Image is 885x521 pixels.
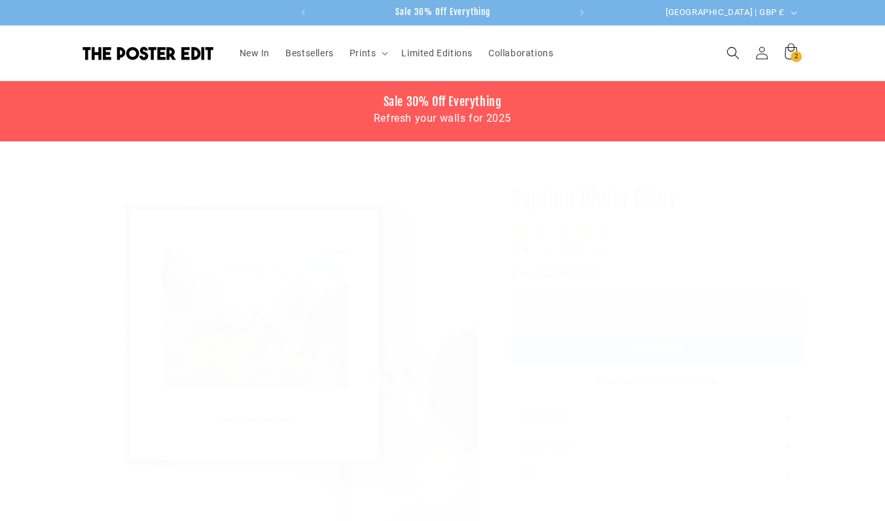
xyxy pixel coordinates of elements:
a: Bestsellers [278,39,342,67]
a: Collaborations [480,39,561,67]
h4: Specification [519,440,573,453]
span: £10.50 [568,267,602,281]
a: The Poster Edit [78,41,219,65]
span: £15.00 [535,267,568,281]
img: The Poster Edit [82,46,213,60]
span: 2 [795,51,799,62]
h2: from Reviews [511,242,614,255]
summary: Search [719,39,748,67]
summary: Prints [342,39,394,67]
span: [GEOGRAPHIC_DATA] [596,312,681,321]
button: Customise [511,334,803,366]
button: [GEOGRAPHIC_DATA] [596,310,681,324]
span: 4.9 [513,243,528,254]
span: Limited Editions [401,47,473,59]
h1: Caption Photo Print [511,186,803,213]
span: New In [240,47,270,59]
p: The Poster Edit [511,178,803,186]
span: Collaborations [488,47,553,59]
span: Bestsellers [285,47,334,59]
h3: From [511,267,803,282]
span: Prints [350,47,376,59]
span: [DATE] [712,310,738,324]
span: est. by [683,310,710,324]
span: [GEOGRAPHIC_DATA] | GBP £ [666,6,785,19]
a: New In [232,39,278,67]
span: Sale 30% Off Everything [395,7,490,17]
a: Limited Editions [393,39,480,67]
span: 771 [556,243,571,254]
div: outlined primary button group [511,334,803,366]
h4: Description [519,411,568,424]
h4: FAQs [519,469,537,482]
h5: available at checkout [640,376,717,387]
span: Express delivery to [522,310,594,324]
h6: Order within 0 hours and 37 minutes [522,303,792,310]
